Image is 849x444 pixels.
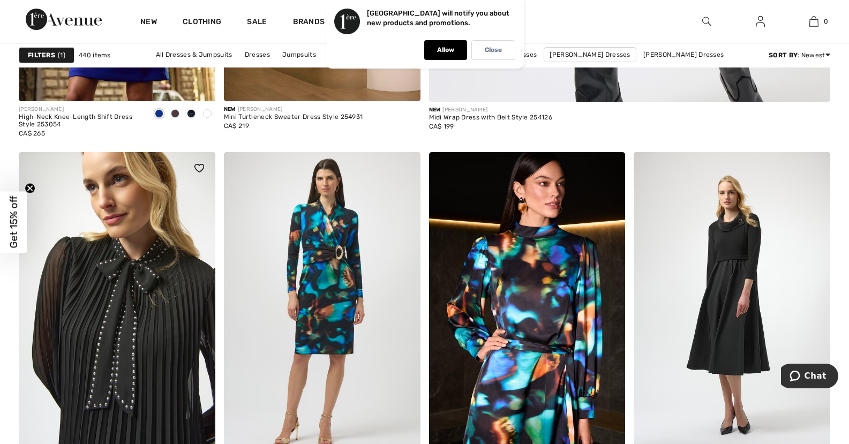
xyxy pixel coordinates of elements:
[140,17,157,28] a: New
[199,106,215,123] div: Cosmos
[224,122,249,130] span: CA$ 219
[26,9,102,30] img: 1ère Avenue
[769,50,830,60] div: : Newest
[19,106,142,114] div: [PERSON_NAME]
[58,50,65,60] span: 1
[151,48,238,62] a: All Dresses & Jumpsuits
[437,46,454,54] p: Allow
[787,15,840,28] a: 0
[367,9,509,27] p: [GEOGRAPHIC_DATA] will notify you about new products and promotions.
[194,164,204,172] img: heart_black_full.svg
[429,106,552,114] div: [PERSON_NAME]
[224,114,363,121] div: Mini Turtleneck Sweater Dress Style 254931
[781,364,838,390] iframe: Opens a widget where you can chat to one of our agents
[224,106,236,112] span: New
[25,183,35,193] button: Close teaser
[239,48,275,62] a: Dresses
[19,114,142,129] div: High-Neck Knee-Length Shift Dress Style 253054
[485,46,502,54] p: Close
[247,17,267,28] a: Sale
[277,48,321,62] a: Jumpsuits
[28,50,55,60] strong: Filters
[79,50,111,60] span: 440 items
[151,106,167,123] div: Royal Sapphire 163
[429,114,552,122] div: Midi Wrap Dress with Belt Style 254126
[638,48,729,62] a: [PERSON_NAME] Dresses
[429,123,454,130] span: CA$ 199
[544,47,636,62] a: [PERSON_NAME] Dresses
[809,15,818,28] img: My Bag
[323,48,378,62] a: Black Dresses
[167,106,183,123] div: Mocha
[824,17,828,26] span: 0
[19,130,45,137] span: CA$ 265
[769,51,798,59] strong: Sort By
[7,196,20,249] span: Get 15% off
[747,15,773,28] a: Sign In
[224,106,363,114] div: [PERSON_NAME]
[293,17,325,28] a: Brands
[183,17,221,28] a: Clothing
[429,107,441,113] span: New
[194,426,204,435] img: plus_v2.svg
[183,106,199,123] div: Midnight Blue
[702,15,711,28] img: search the website
[756,15,765,28] img: My Info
